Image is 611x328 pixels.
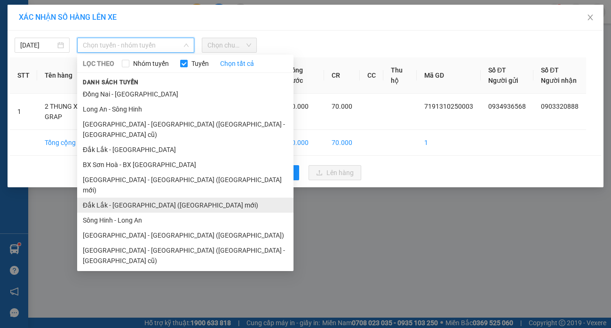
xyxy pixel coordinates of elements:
[77,157,294,172] li: BX Sơn Hoà - BX [GEOGRAPHIC_DATA]
[77,172,294,198] li: [GEOGRAPHIC_DATA] - [GEOGRAPHIC_DATA] ([GEOGRAPHIC_DATA] mới)
[10,94,37,130] td: 1
[10,57,37,94] th: STT
[77,213,294,228] li: Sông Hinh - Long An
[80,8,146,31] div: Bến xe Miền Đông
[37,130,115,156] td: Tổng cộng
[80,9,103,19] span: Nhận:
[383,57,417,94] th: Thu hộ
[488,103,526,110] span: 0934936568
[541,77,577,84] span: Người nhận
[577,5,603,31] button: Close
[360,57,383,94] th: CC
[541,66,559,74] span: Số ĐT
[83,58,114,69] span: LỌC THEO
[129,58,173,69] span: Nhóm tuyến
[417,130,481,156] td: 1
[80,31,146,44] div: 0903320888
[488,66,506,74] span: Số ĐT
[77,228,294,243] li: [GEOGRAPHIC_DATA] - [GEOGRAPHIC_DATA] ([GEOGRAPHIC_DATA])
[324,130,360,156] td: 70.000
[183,42,189,48] span: down
[20,40,56,50] input: 13/10/2025
[77,142,294,157] li: Đắk Lắk - [GEOGRAPHIC_DATA]
[207,38,251,52] span: Chọn chuyến
[188,58,213,69] span: Tuyến
[7,49,75,61] div: 70.000
[332,103,352,110] span: 70.000
[8,66,146,90] div: Tên hàng: 2 THUNG XỐP -NHỜ GRAP ( : 2 )
[8,8,74,19] div: 719
[309,165,361,180] button: uploadLên hàng
[324,57,360,94] th: CR
[541,103,579,110] span: 0903320888
[488,77,518,84] span: Người gửi
[37,94,115,130] td: 2 THUNG XỐP -NHỜ GRAP
[8,19,74,32] div: 0934936568
[77,78,144,87] span: Danh sách tuyến
[424,103,473,110] span: 7191310250003
[77,102,294,117] li: Long An - Sông Hinh
[587,14,594,21] span: close
[83,38,189,52] span: Chọn tuyến - nhóm tuyến
[77,87,294,102] li: Đồng Nai - [GEOGRAPHIC_DATA]
[288,103,309,110] span: 70.000
[19,13,117,22] span: XÁC NHẬN SỐ HÀNG LÊN XE
[7,50,22,60] span: CR :
[280,130,324,156] td: 70.000
[77,198,294,213] li: Đắk Lắk - [GEOGRAPHIC_DATA] ([GEOGRAPHIC_DATA] mới)
[8,9,23,19] span: Gửi:
[280,57,324,94] th: Tổng cước
[220,58,254,69] a: Chọn tất cả
[417,57,481,94] th: Mã GD
[37,57,115,94] th: Tên hàng
[77,243,294,268] li: [GEOGRAPHIC_DATA] - [GEOGRAPHIC_DATA] ([GEOGRAPHIC_DATA] - [GEOGRAPHIC_DATA] cũ)
[77,117,294,142] li: [GEOGRAPHIC_DATA] - [GEOGRAPHIC_DATA] ([GEOGRAPHIC_DATA] - [GEOGRAPHIC_DATA] cũ)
